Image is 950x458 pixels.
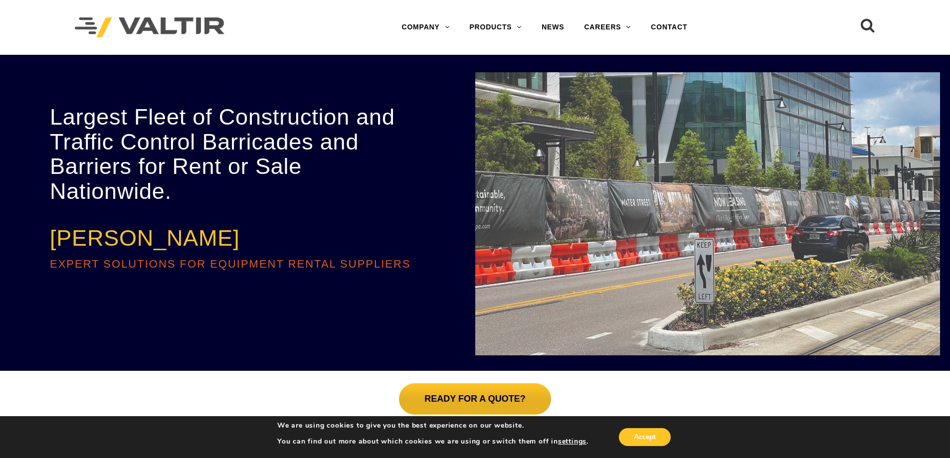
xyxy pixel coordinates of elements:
h1: [PERSON_NAME] [50,226,425,251]
button: READY FOR A QUOTE? [399,383,551,415]
a: CONTACT [641,17,697,37]
button: settings [558,437,586,446]
a: COMPANY [391,17,459,37]
h3: EXPERT SOLUTIONS FOR EQUIPMENT RENTAL SUPPLIERS [50,258,425,270]
a: CAREERS [574,17,641,37]
img: 2001MB Water Filled Barricades with Privacy Screens Tampa - Valtir Rentals [475,72,941,355]
img: Valtir [75,17,224,38]
p: You can find out more about which cookies we are using or switch them off in . [277,437,588,446]
p: We are using cookies to give you the best experience on our website. [277,421,588,430]
a: PRODUCTS [459,17,532,37]
button: Accept [619,428,671,446]
a: NEWS [532,17,574,37]
h1: Largest Fleet of Construction and Traffic Control Barricades and Barriers for Rent or Sale Nation... [50,105,425,203]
